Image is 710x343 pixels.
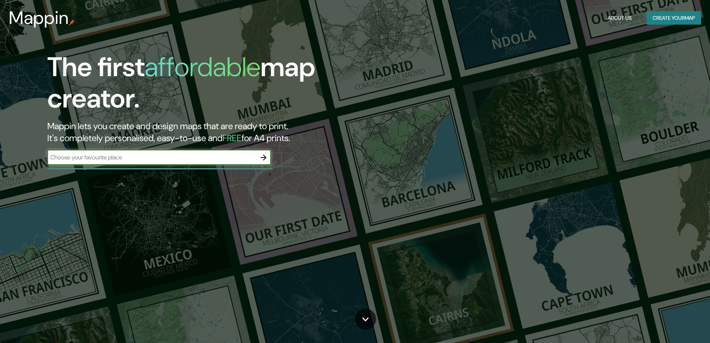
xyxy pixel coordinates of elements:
[69,19,75,25] img: mappin-pin
[647,11,701,25] button: Create yourmap
[47,153,256,162] input: Choose your favourite place
[145,50,261,84] h1: affordable
[47,52,403,120] h1: The first map creator.
[47,120,403,144] h2: Mappin lets you create and design maps that are ready to print. It's completely personalised, eas...
[605,11,635,25] button: About Us
[9,7,69,28] h3: Mappin
[223,132,242,144] h5: FREE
